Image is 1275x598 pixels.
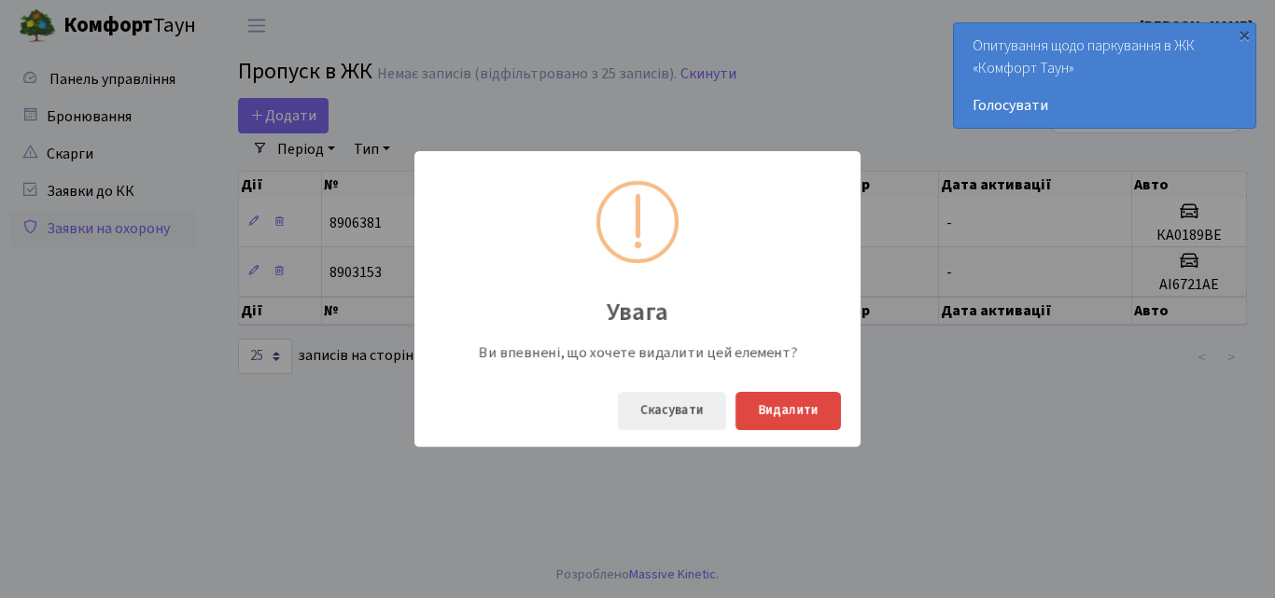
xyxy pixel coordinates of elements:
div: Ви впевнені, що хочете видалити цей елемент? [469,342,806,363]
a: Голосувати [973,94,1237,117]
button: Скасувати [618,392,726,430]
div: Увага [414,282,861,330]
div: × [1235,25,1254,44]
div: Опитування щодо паркування в ЖК «Комфорт Таун» [954,23,1255,128]
button: Видалити [736,392,841,430]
